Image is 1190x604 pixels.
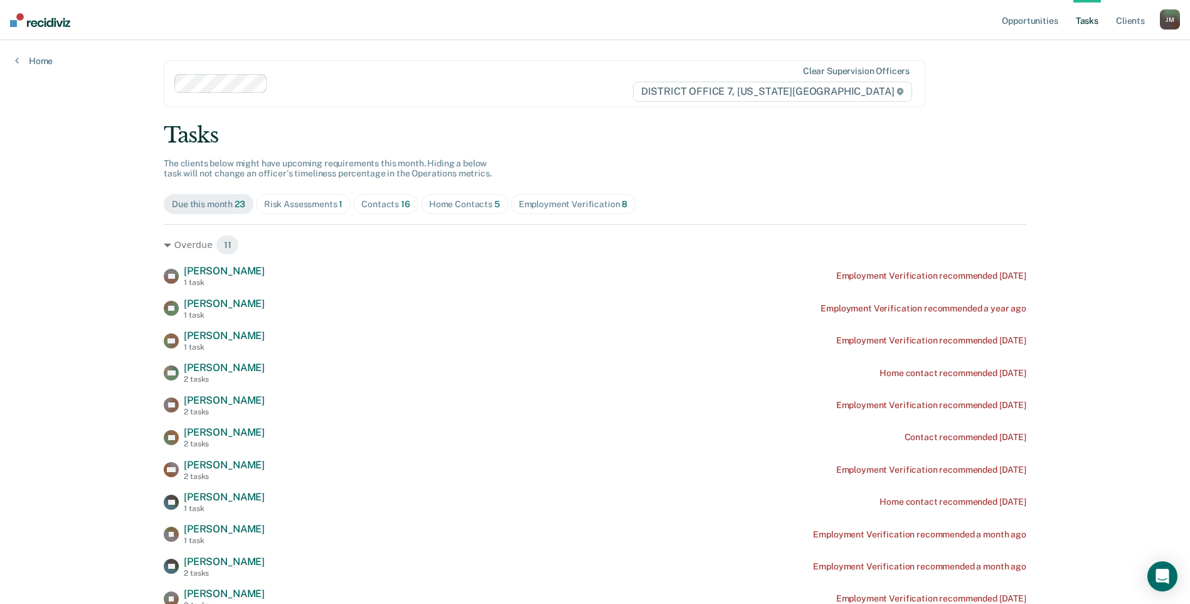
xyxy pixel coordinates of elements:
[429,199,500,210] div: Home Contacts
[184,569,265,578] div: 2 tasks
[184,491,265,503] span: [PERSON_NAME]
[184,556,265,568] span: [PERSON_NAME]
[172,199,245,210] div: Due this month
[164,158,492,179] span: The clients below might have upcoming requirements this month. Hiding a below task will not chang...
[184,440,265,448] div: 2 tasks
[184,472,265,481] div: 2 tasks
[184,265,265,277] span: [PERSON_NAME]
[1160,9,1180,30] div: J M
[184,426,265,438] span: [PERSON_NAME]
[184,343,265,352] div: 1 task
[184,504,265,513] div: 1 task
[339,199,343,209] span: 1
[184,298,265,310] span: [PERSON_NAME]
[905,432,1026,443] div: Contact recommended [DATE]
[184,330,265,342] span: [PERSON_NAME]
[836,271,1026,281] div: Employment Verification recommended [DATE]
[813,561,1026,572] div: Employment Verification recommended a month ago
[879,368,1026,379] div: Home contact recommended [DATE]
[164,122,1026,148] div: Tasks
[184,523,265,535] span: [PERSON_NAME]
[235,199,245,209] span: 23
[401,199,410,209] span: 16
[622,199,627,209] span: 8
[836,593,1026,604] div: Employment Verification recommended [DATE]
[836,335,1026,346] div: Employment Verification recommended [DATE]
[1147,561,1177,591] div: Open Intercom Messenger
[1160,9,1180,30] button: JM
[184,536,265,545] div: 1 task
[519,199,628,210] div: Employment Verification
[836,465,1026,475] div: Employment Verification recommended [DATE]
[184,459,265,471] span: [PERSON_NAME]
[836,400,1026,411] div: Employment Verification recommended [DATE]
[184,278,265,287] div: 1 task
[15,55,53,67] a: Home
[879,497,1026,507] div: Home contact recommended [DATE]
[821,303,1026,314] div: Employment Verification recommended a year ago
[10,13,70,27] img: Recidiviz
[633,82,912,102] span: DISTRICT OFFICE 7, [US_STATE][GEOGRAPHIC_DATA]
[184,375,265,384] div: 2 tasks
[184,407,265,416] div: 2 tasks
[164,235,1026,255] div: Overdue 11
[216,235,240,255] span: 11
[184,394,265,406] span: [PERSON_NAME]
[803,66,910,77] div: Clear supervision officers
[264,199,343,210] div: Risk Assessments
[813,529,1026,540] div: Employment Verification recommended a month ago
[184,588,265,600] span: [PERSON_NAME]
[184,311,265,320] div: 1 task
[184,362,265,374] span: [PERSON_NAME]
[494,199,500,209] span: 5
[361,199,410,210] div: Contacts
